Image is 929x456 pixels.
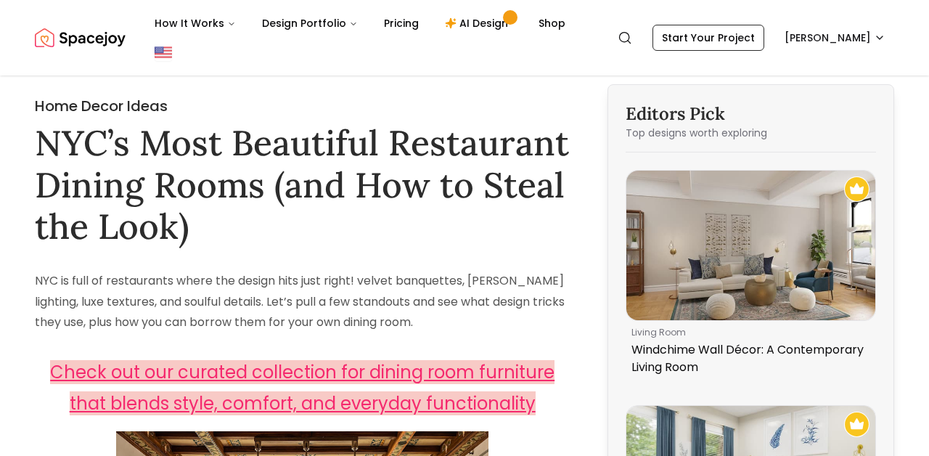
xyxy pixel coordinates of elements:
[626,102,876,126] h3: Editors Pick
[372,9,430,38] a: Pricing
[35,23,126,52] a: Spacejoy
[626,170,876,382] a: Windchime Wall Décor: A Contemporary Living Room Recommended Spacejoy Design - Windchime Wall Déc...
[155,44,172,61] img: United States
[844,412,869,437] img: Recommended Spacejoy Design - Eclectic Bedroom in Soft Pastel Tones
[626,171,875,320] img: Windchime Wall Décor: A Contemporary Living Room
[527,9,577,38] a: Shop
[776,25,894,51] button: [PERSON_NAME]
[631,341,864,376] p: Windchime Wall Décor: A Contemporary Living Room
[433,9,524,38] a: AI Design
[250,9,369,38] button: Design Portfolio
[652,25,764,51] a: Start Your Project
[626,126,876,140] p: Top designs worth exploring
[844,176,869,202] img: Recommended Spacejoy Design - Windchime Wall Décor: A Contemporary Living Room
[35,23,126,52] img: Spacejoy Logo
[35,96,570,116] h2: Home Decor Ideas
[35,122,570,248] h1: NYC’s Most Beautiful Restaurant Dining Rooms (and How to Steal the Look)
[35,271,570,333] p: NYC is full of restaurants where the design hits just right! velvet banquettes, [PERSON_NAME] lig...
[143,9,247,38] button: How It Works
[50,360,554,415] a: Check out our curated collection for dining room furniture that blends style, comfort, and everyd...
[143,9,577,38] nav: Main
[631,327,864,338] p: living room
